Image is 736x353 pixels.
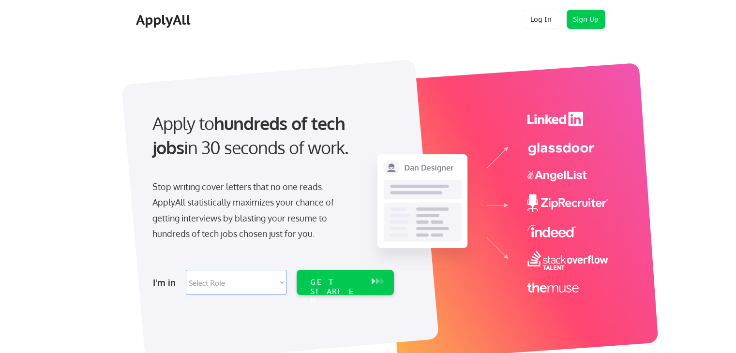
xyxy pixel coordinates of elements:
[522,10,560,29] button: Log In
[136,12,193,28] div: ApplyAll
[567,10,605,29] button: Sign Up
[152,111,390,160] div: Apply to in 30 seconds of work.
[310,278,362,306] div: GET STARTED
[152,112,349,158] strong: hundreds of tech jobs
[153,275,180,290] div: I'm in
[152,179,351,242] div: Stop writing cover letters that no one reads. ApplyAll statistically maximizes your chance of get...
